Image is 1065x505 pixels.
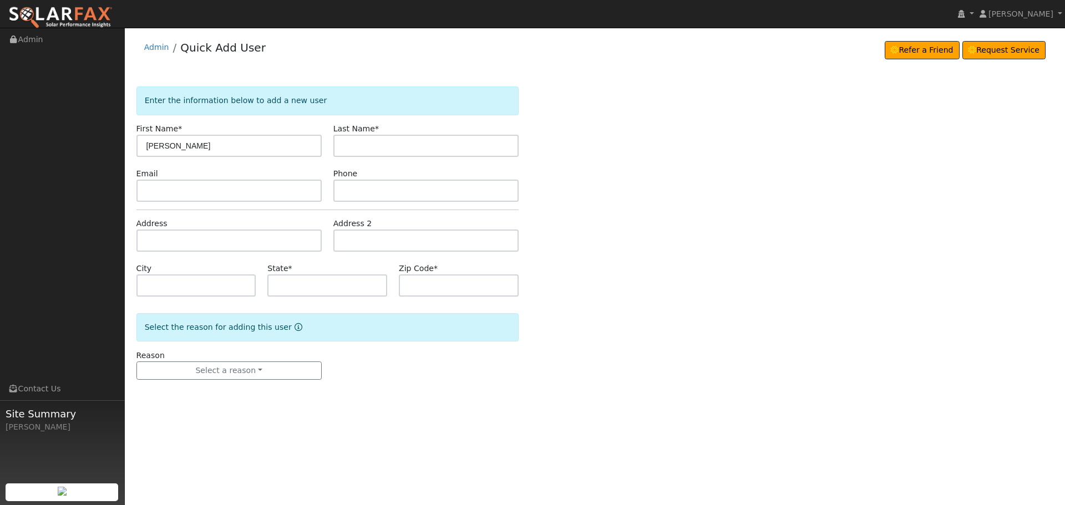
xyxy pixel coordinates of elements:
[8,6,113,29] img: SolarFax
[962,41,1046,60] a: Request Service
[333,218,372,229] label: Address 2
[988,9,1053,18] span: [PERSON_NAME]
[136,263,152,274] label: City
[180,41,266,54] a: Quick Add User
[136,350,165,361] label: Reason
[58,487,67,496] img: retrieve
[288,264,292,273] span: Required
[136,361,322,380] button: Select a reason
[6,421,119,433] div: [PERSON_NAME]
[333,168,358,180] label: Phone
[178,124,182,133] span: Required
[136,123,182,135] label: First Name
[375,124,379,133] span: Required
[885,41,960,60] a: Refer a Friend
[136,86,519,115] div: Enter the information below to add a new user
[136,313,519,341] div: Select the reason for adding this user
[399,263,438,274] label: Zip Code
[136,168,158,180] label: Email
[292,323,302,331] a: Reason for new user
[333,123,379,135] label: Last Name
[136,218,168,229] label: Address
[144,43,169,52] a: Admin
[434,264,438,273] span: Required
[267,263,292,274] label: State
[6,406,119,421] span: Site Summary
